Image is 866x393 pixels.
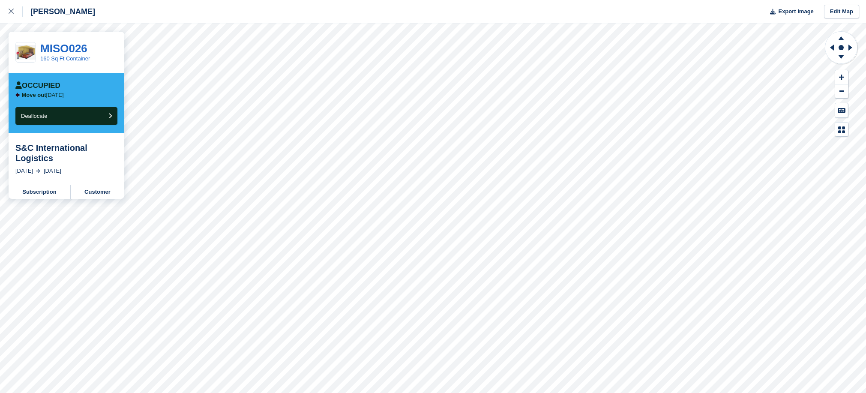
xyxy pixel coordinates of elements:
[15,107,117,125] button: Deallocate
[824,5,859,19] a: Edit Map
[778,7,813,16] span: Export Image
[9,185,71,199] a: Subscription
[21,113,47,119] span: Deallocate
[765,5,814,19] button: Export Image
[15,93,20,97] img: arrow-left-icn-90495f2de72eb5bd0bd1c3c35deca35cc13f817d75bef06ecd7c0b315636ce7e.svg
[40,55,90,62] a: 160 Sq Ft Container
[36,169,40,173] img: arrow-right-light-icn-cde0832a797a2874e46488d9cf13f60e5c3a73dbe684e267c42b8395dfbc2abf.svg
[15,167,33,175] div: [DATE]
[23,6,95,17] div: [PERSON_NAME]
[40,42,87,55] a: MISO026
[44,167,61,175] div: [DATE]
[22,92,46,98] span: Move out
[16,45,36,60] img: 20ft.jpg
[15,81,60,90] div: Occupied
[835,103,848,117] button: Keyboard Shortcuts
[71,185,124,199] a: Customer
[22,92,64,99] p: [DATE]
[835,123,848,137] button: Map Legend
[835,70,848,84] button: Zoom In
[835,84,848,99] button: Zoom Out
[15,143,117,163] div: S&C International Logistics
